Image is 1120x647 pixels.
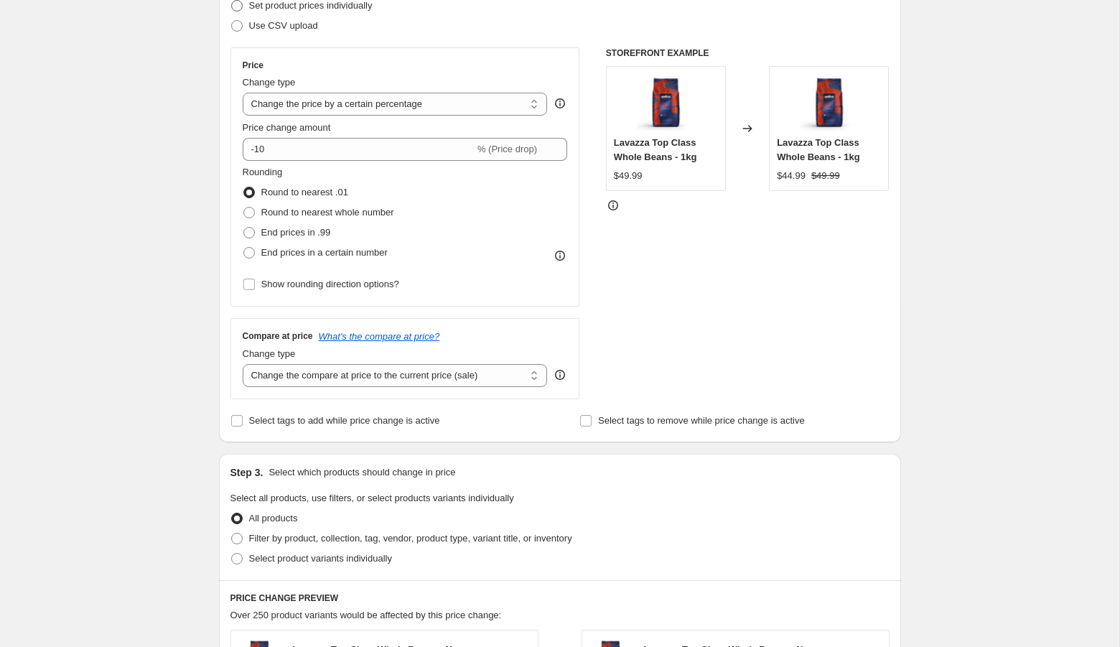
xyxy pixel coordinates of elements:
[249,415,440,426] span: Select tags to add while price change is active
[477,144,537,154] span: % (Price drop)
[243,167,283,177] span: Rounding
[230,493,514,503] span: Select all products, use filters, or select products variants individually
[230,592,890,604] h6: PRICE CHANGE PREVIEW
[249,553,392,564] span: Select product variants individually
[801,74,858,131] img: lavazza-top-class-whole-beans-1kglavazza-917797_80x.jpg
[614,137,697,162] span: Lavazza Top Class Whole Beans - 1kg
[598,415,805,426] span: Select tags to remove while price change is active
[243,60,263,71] h3: Price
[614,169,643,183] div: $49.99
[637,74,694,131] img: lavazza-top-class-whole-beans-1kglavazza-917797_80x.jpg
[261,207,394,218] span: Round to nearest whole number
[243,138,475,161] input: -15
[319,331,440,342] button: What's the compare at price?
[777,137,860,162] span: Lavazza Top Class Whole Beans - 1kg
[243,122,331,133] span: Price change amount
[261,247,388,258] span: End prices in a certain number
[261,187,348,197] span: Round to nearest .01
[243,348,296,359] span: Change type
[777,169,806,183] div: $44.99
[553,368,567,382] div: help
[230,610,502,620] span: Over 250 product variants would be affected by this price change:
[269,465,455,480] p: Select which products should change in price
[249,513,298,523] span: All products
[261,227,331,238] span: End prices in .99
[261,279,399,289] span: Show rounding direction options?
[553,96,567,111] div: help
[606,47,890,59] h6: STOREFRONT EXAMPLE
[249,20,318,31] span: Use CSV upload
[243,330,313,342] h3: Compare at price
[230,465,263,480] h2: Step 3.
[249,533,572,544] span: Filter by product, collection, tag, vendor, product type, variant title, or inventory
[243,77,296,88] span: Change type
[811,169,840,183] strike: $49.99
